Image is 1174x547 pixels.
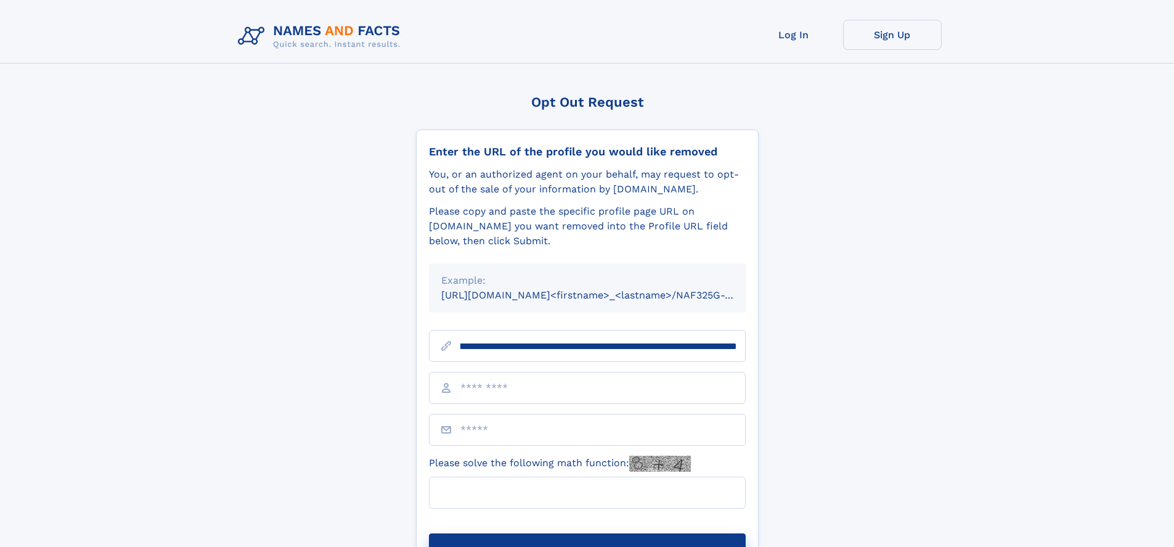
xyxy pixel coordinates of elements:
[233,20,410,53] img: Logo Names and Facts
[429,145,746,158] div: Enter the URL of the profile you would like removed
[429,456,691,472] label: Please solve the following math function:
[429,204,746,249] div: Please copy and paste the specific profile page URL on [DOMAIN_NAME] you want removed into the Pr...
[843,20,942,50] a: Sign Up
[416,94,759,110] div: Opt Out Request
[441,289,769,301] small: [URL][DOMAIN_NAME]<firstname>_<lastname>/NAF325G-xxxxxxxx
[441,273,733,288] div: Example:
[429,167,746,197] div: You, or an authorized agent on your behalf, may request to opt-out of the sale of your informatio...
[744,20,843,50] a: Log In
